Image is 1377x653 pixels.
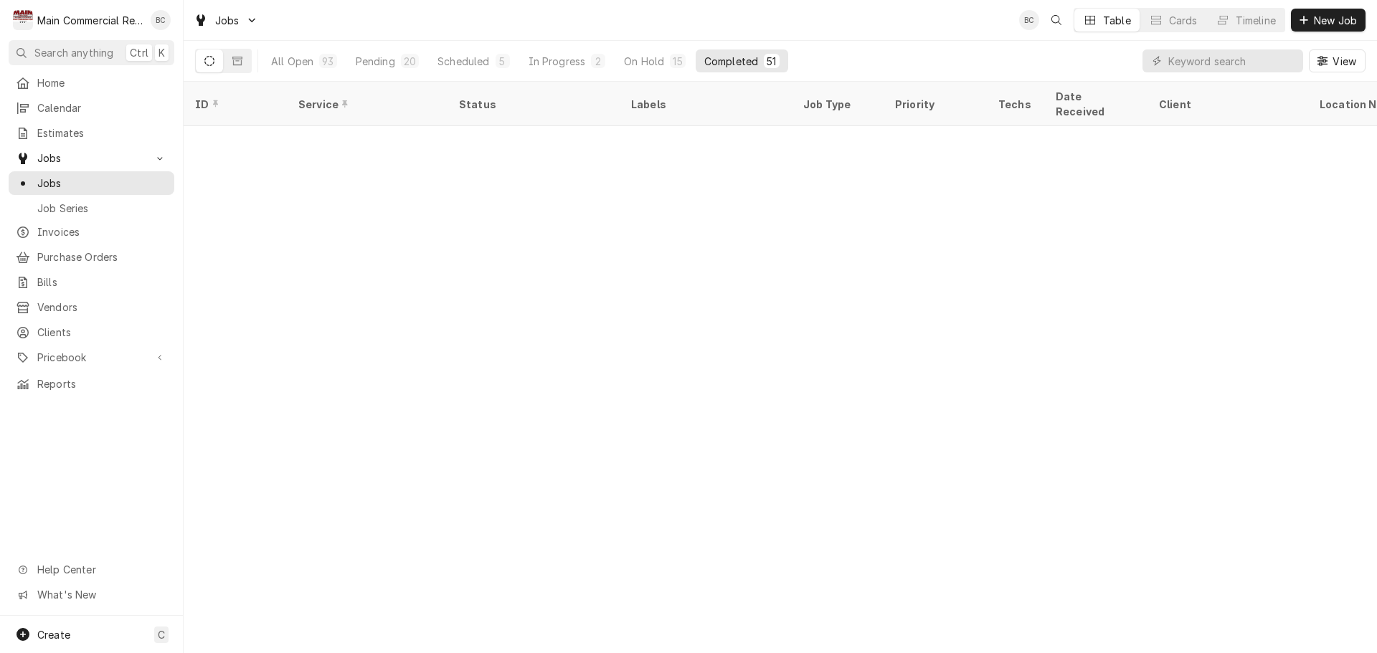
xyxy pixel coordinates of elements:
[529,54,586,69] div: In Progress
[298,97,433,112] div: Service
[1330,54,1359,69] span: View
[13,10,33,30] div: M
[37,562,166,577] span: Help Center
[1168,49,1296,72] input: Keyword search
[37,376,167,391] span: Reports
[9,96,174,120] a: Calendar
[37,224,167,239] span: Invoices
[158,45,165,60] span: K
[215,13,240,28] span: Jobs
[9,171,174,195] a: Jobs
[998,97,1033,112] div: Techs
[151,10,171,30] div: Bookkeeper Main Commercial's Avatar
[37,13,143,28] div: Main Commercial Refrigeration Service
[37,350,146,365] span: Pricebook
[1159,97,1294,112] div: Client
[37,100,167,115] span: Calendar
[37,176,167,191] span: Jobs
[1311,13,1360,28] span: New Job
[9,558,174,581] a: Go to Help Center
[9,71,174,95] a: Home
[37,325,167,340] span: Clients
[37,75,167,90] span: Home
[1019,10,1039,30] div: BC
[1169,13,1198,28] div: Cards
[9,345,174,369] a: Go to Pricebook
[624,54,664,69] div: On Hold
[151,10,171,30] div: BC
[9,146,174,170] a: Go to Jobs
[188,9,264,32] a: Go to Jobs
[37,300,167,315] span: Vendors
[37,249,167,264] span: Purchase Orders
[9,270,174,294] a: Bills
[37,201,167,216] span: Job Series
[37,275,167,290] span: Bills
[130,45,148,60] span: Ctrl
[1045,9,1068,32] button: Open search
[1103,13,1131,28] div: Table
[271,54,313,69] div: All Open
[704,54,758,69] div: Completed
[37,629,70,641] span: Create
[1291,9,1366,32] button: New Job
[1309,49,1366,72] button: View
[9,372,174,396] a: Reports
[9,196,174,220] a: Job Series
[195,97,273,112] div: ID
[631,97,780,112] div: Labels
[9,220,174,244] a: Invoices
[767,54,776,69] div: 51
[158,627,165,642] span: C
[498,54,507,69] div: 5
[673,54,682,69] div: 15
[1236,13,1276,28] div: Timeline
[37,151,146,166] span: Jobs
[803,97,872,112] div: Job Type
[9,121,174,145] a: Estimates
[404,54,416,69] div: 20
[895,97,973,112] div: Priority
[459,97,605,112] div: Status
[9,245,174,269] a: Purchase Orders
[437,54,489,69] div: Scheduled
[34,45,113,60] span: Search anything
[9,320,174,344] a: Clients
[594,54,602,69] div: 2
[13,10,33,30] div: Main Commercial Refrigeration Service's Avatar
[1056,89,1133,119] div: Date Received
[37,587,166,602] span: What's New
[9,40,174,65] button: Search anythingCtrlK
[1019,10,1039,30] div: Bookkeeper Main Commercial's Avatar
[356,54,395,69] div: Pending
[322,54,333,69] div: 93
[9,295,174,319] a: Vendors
[9,583,174,606] a: Go to What's New
[37,125,167,140] span: Estimates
